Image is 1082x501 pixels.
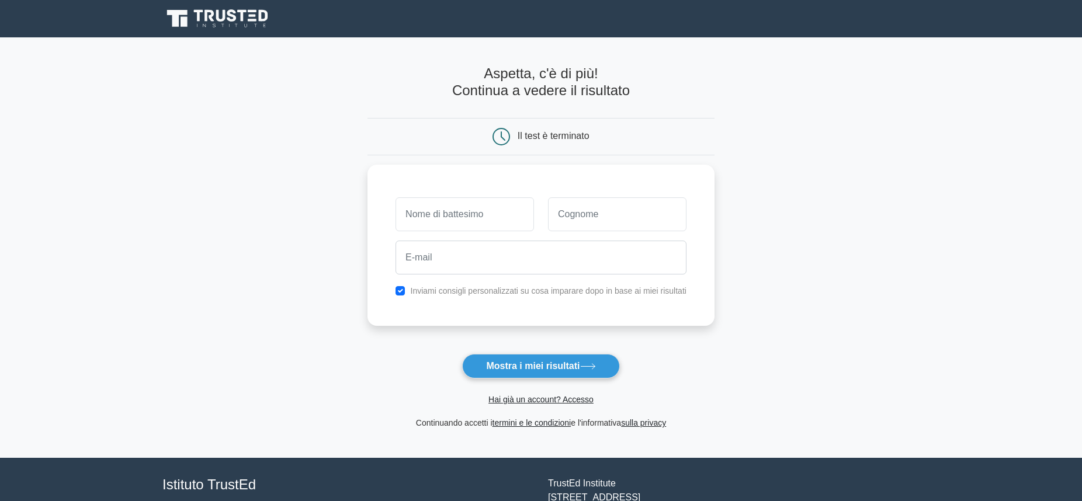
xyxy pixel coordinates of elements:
[621,418,666,427] a: sulla privacy
[367,65,715,99] h4: Aspetta, c'è di più! Continua a vedere il risultato
[411,286,686,295] label: Inviami consigli personalizzati su cosa imparare dopo in base ai miei risultati
[396,197,534,231] input: Nome di battesimo
[486,361,580,371] font: Mostra i miei risultati
[396,241,686,274] input: E-mail
[162,476,534,493] h4: Istituto TrustEd
[518,131,589,141] div: Il test è terminato
[493,418,571,427] a: termini e le condizioni
[488,395,594,404] a: Hai già un account? Accesso
[548,197,686,231] input: Cognome
[462,354,619,378] button: Mostra i miei risultati
[416,418,666,427] font: Continuando accetti i e l'informativa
